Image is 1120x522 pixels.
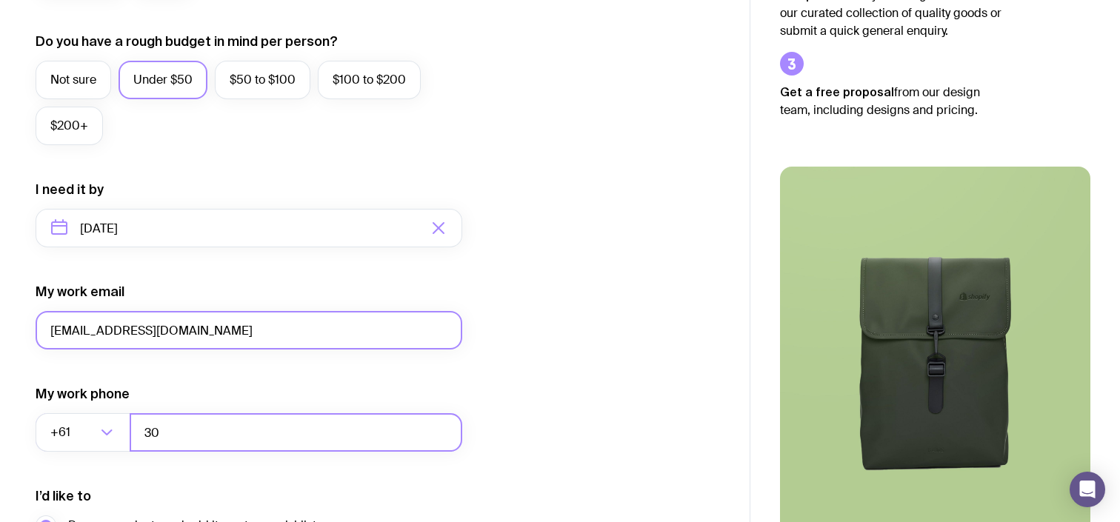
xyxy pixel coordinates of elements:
[36,487,91,505] label: I’d like to
[780,85,894,98] strong: Get a free proposal
[36,385,130,403] label: My work phone
[36,107,103,145] label: $200+
[130,413,462,452] input: 0400123456
[36,181,104,198] label: I need it by
[1070,472,1105,507] div: Open Intercom Messenger
[73,413,96,452] input: Search for option
[215,61,310,99] label: $50 to $100
[36,413,130,452] div: Search for option
[780,83,1002,119] p: from our design team, including designs and pricing.
[36,311,462,349] input: you@email.com
[36,283,124,301] label: My work email
[50,413,73,452] span: +61
[36,209,462,247] input: Select a target date
[119,61,207,99] label: Under $50
[36,33,338,50] label: Do you have a rough budget in mind per person?
[36,61,111,99] label: Not sure
[318,61,421,99] label: $100 to $200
